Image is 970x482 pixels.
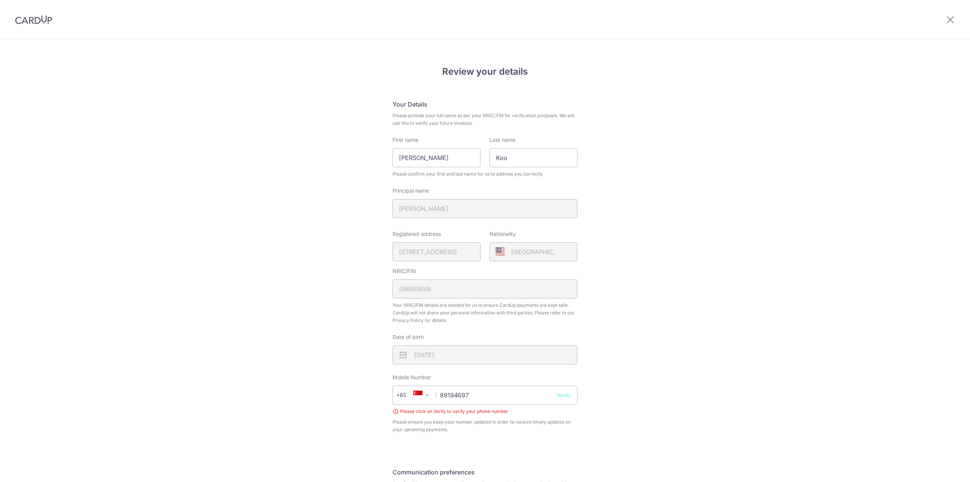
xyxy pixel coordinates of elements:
[393,408,577,415] div: Please click on Verify to verify your phone number
[490,136,515,144] label: Last name
[490,230,516,238] label: Nationality
[393,136,418,144] label: First name
[393,170,577,178] span: Please confirm your first and last name for us to address you correctly
[15,15,52,24] img: CardUp
[399,391,417,400] span: +65
[393,301,577,324] span: Your NRIC/FIN details are needed for us to ensure CardUp payments are kept safe. CardUp will not ...
[393,148,480,167] input: First Name
[393,374,431,381] label: Mobile Number
[396,391,417,400] span: +65
[557,391,571,399] button: Verify
[393,112,577,127] span: Please provide your full name as per your NRIC/ FIN for verification purposes. We will use this t...
[393,418,577,433] span: Please ensure you keep your number updated in order to receive timely updates on your upcoming pa...
[393,230,441,238] label: Registered address
[393,267,416,275] label: NRIC/FIN
[393,100,577,109] h5: Your Details
[490,148,577,167] input: Last name
[393,65,577,79] h4: Review your details
[393,468,577,477] h5: Communication preferences
[393,333,424,341] label: Date of birth
[393,187,429,195] label: Principal name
